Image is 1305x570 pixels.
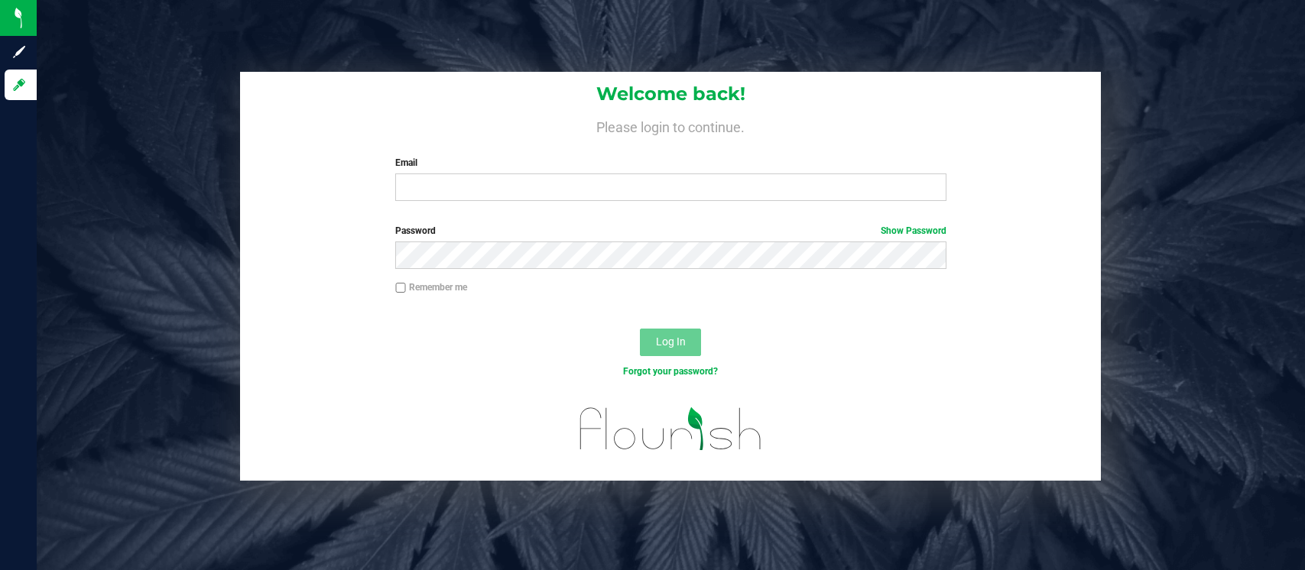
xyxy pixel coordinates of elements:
label: Email [395,156,946,170]
input: Remember me [395,283,406,293]
inline-svg: Log in [11,77,27,92]
a: Show Password [881,225,946,236]
label: Remember me [395,280,467,294]
h1: Welcome back! [240,84,1101,104]
img: flourish_logo.svg [563,394,778,464]
button: Log In [640,329,701,356]
h4: Please login to continue. [240,116,1101,134]
span: Log In [656,335,686,348]
span: Password [395,225,436,236]
a: Forgot your password? [623,366,718,377]
inline-svg: Sign up [11,44,27,60]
